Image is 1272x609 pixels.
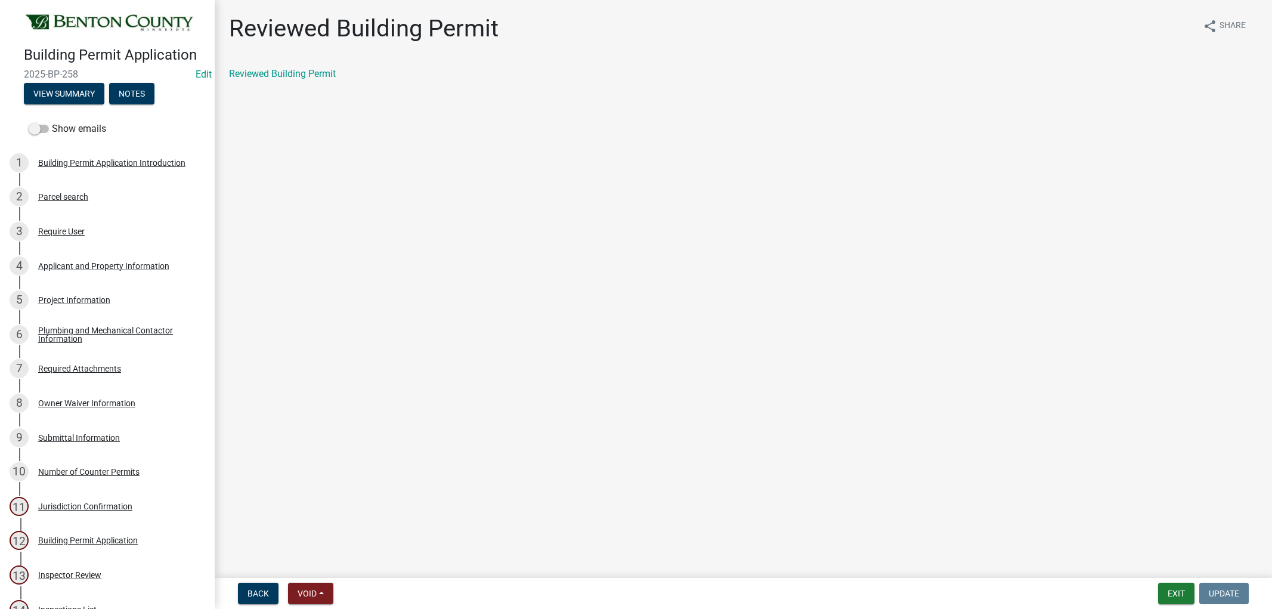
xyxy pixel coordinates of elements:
[247,589,269,598] span: Back
[29,122,106,136] label: Show emails
[109,89,154,99] wm-modal-confirm: Notes
[10,565,29,585] div: 13
[38,262,169,270] div: Applicant and Property Information
[38,502,132,511] div: Jurisdiction Confirmation
[109,83,154,104] button: Notes
[196,69,212,80] wm-modal-confirm: Edit Application Number
[238,583,278,604] button: Back
[38,468,140,476] div: Number of Counter Permits
[288,583,333,604] button: Void
[1203,19,1217,33] i: share
[38,364,121,373] div: Required Attachments
[38,193,88,201] div: Parcel search
[38,399,135,407] div: Owner Waiver Information
[10,394,29,413] div: 8
[10,153,29,172] div: 1
[38,571,101,579] div: Inspector Review
[24,47,205,64] h4: Building Permit Application
[10,290,29,310] div: 5
[298,589,317,598] span: Void
[10,256,29,276] div: 4
[38,159,185,167] div: Building Permit Application Introduction
[10,462,29,481] div: 10
[229,14,499,43] h1: Reviewed Building Permit
[10,497,29,516] div: 11
[10,428,29,447] div: 9
[38,434,120,442] div: Submittal Information
[24,89,104,99] wm-modal-confirm: Summary
[10,325,29,344] div: 6
[229,68,336,79] a: Reviewed Building Permit
[10,531,29,550] div: 12
[1220,19,1246,33] span: Share
[38,536,138,545] div: Building Permit Application
[38,326,196,343] div: Plumbing and Mechanical Contactor Information
[1158,583,1194,604] button: Exit
[10,187,29,206] div: 2
[1209,589,1239,598] span: Update
[24,69,191,80] span: 2025-BP-258
[24,83,104,104] button: View Summary
[1193,14,1255,38] button: shareShare
[38,296,110,304] div: Project Information
[196,69,212,80] a: Edit
[38,227,85,236] div: Require User
[1199,583,1249,604] button: Update
[10,222,29,241] div: 3
[10,359,29,378] div: 7
[24,13,196,34] img: Benton County, Minnesota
